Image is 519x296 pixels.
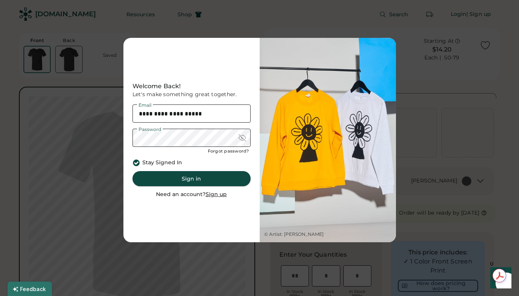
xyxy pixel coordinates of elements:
[142,159,182,167] div: Stay Signed In
[206,191,227,198] u: Sign up
[132,82,251,91] div: Welcome Back!
[260,38,396,242] img: Web-Rendered_Studio-51sRGB.jpg
[156,191,227,198] div: Need an account?
[132,171,251,186] button: Sign in
[483,262,516,294] iframe: Front Chat
[208,148,249,154] div: Forgot password?
[137,103,153,107] div: Email
[132,91,251,98] div: Let's make something great together.
[264,231,324,238] div: © Artist: [PERSON_NAME]
[137,127,163,132] div: Password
